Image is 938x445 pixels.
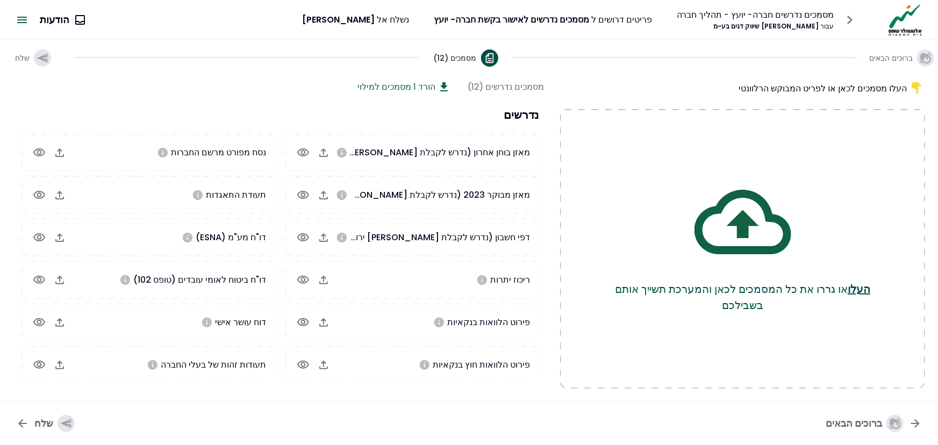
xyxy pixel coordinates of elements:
[468,80,544,94] div: מסמכים נדרשים (12)
[433,358,530,371] span: פירוט הלוואות חוץ בנקאיות
[182,232,194,243] svg: אנא העלו דו"ח מע"מ (ESNA) משנת 2023 ועד היום
[302,13,375,26] span: [PERSON_NAME]
[677,8,834,21] div: מסמכים נדרשים חברה- יועץ - תהליך חברה
[147,359,159,371] svg: אנא העלו צילום תעודת זהות של כל בעלי מניות החברה (לת.ז. ביומטרית יש להעלות 2 צדדים)
[324,146,530,159] span: מאזן בוחן אחרון (נדרש לקבלת [PERSON_NAME] ירוק)
[6,41,60,75] button: שלח
[817,410,930,437] button: ברוכים הבאים
[196,231,266,243] span: דו"ח מע"מ (ESNA)
[8,410,83,437] button: שלח
[869,53,913,63] span: ברוכים הבאים
[16,106,544,123] h3: נדרשים
[434,13,652,26] div: פריטים דרושים ל
[821,21,834,31] span: עבור
[826,415,904,432] div: ברוכים הבאים
[357,80,450,94] button: הורד 1 מסמכים למילוי
[157,147,169,159] svg: אנא העלו נסח חברה מפורט כולל שעבודים
[603,281,882,313] p: או גררו את כל המסמכים לכאן והמערכת תשייך אותם בשבילכם
[336,189,348,201] svg: אנא העלו מאזן מבוקר לשנה 2023
[34,415,75,432] div: שלח
[119,274,131,286] svg: אנא העלו טופס 102 משנת 2023 ועד היום
[434,13,589,26] span: מסמכים נדרשים לאישור בקשת חברה- יועץ
[336,232,348,243] svg: אנא העלו דפי חשבון ל3 חודשים האחרונים לכל החשבונות בנק
[848,281,870,297] button: העלו
[346,231,530,243] span: דפי חשבון (נדרש לקבלת [PERSON_NAME] ירוק)
[133,274,266,286] span: דו"ח ביטוח לאומי עובדים (טופס 102)
[560,80,925,96] div: העלו מסמכים לכאן או לפריט המבוקש הרלוונטי
[171,146,266,159] span: נסח מפורט מרשם החברות
[434,53,477,63] span: מסמכים (12)
[433,317,445,328] svg: אנא העלו פרוט הלוואות מהבנקים
[490,274,530,286] span: ריכוז יתרות
[336,147,348,159] svg: במידה ונערכת הנהלת חשבונות כפולה בלבד
[192,189,204,201] svg: אנא העלו תעודת התאגדות של החברה
[419,359,431,371] svg: אנא העלו פרוט הלוואות חוץ בנקאיות של החברה
[201,317,213,328] svg: אנא הורידו את הטופס מלמעלה. יש למלא ולהחזיר חתום על ידי הבעלים
[447,316,530,328] span: פירוט הלוואות בנקאיות
[215,316,266,328] span: דוח עושר אישי
[302,13,409,26] div: נשלח אל
[677,21,834,31] div: [PERSON_NAME] שיווק דגים בע~מ
[161,358,266,371] span: תעודות זהות של בעלי החברה
[886,3,925,37] img: Logo
[476,274,488,286] svg: אנא העלו ריכוז יתרות עדכני בבנקים, בחברות אשראי חוץ בנקאיות ובחברות כרטיסי אשראי
[31,6,93,34] button: הודעות
[872,41,932,75] button: ברוכים הבאים
[206,189,266,201] span: תעודת התאגדות
[15,53,30,63] span: שלח
[314,189,530,201] span: מאזן מבוקר 2023 (נדרש לקבלת [PERSON_NAME] ירוק)
[434,41,498,75] button: מסמכים (12)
